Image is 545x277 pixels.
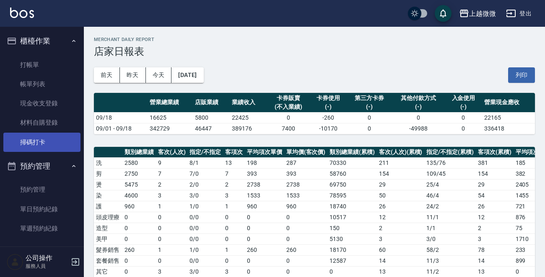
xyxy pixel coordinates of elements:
td: 2738 [284,179,328,190]
h3: 店家日報表 [94,46,535,57]
td: 1533 [284,190,328,201]
a: 材料自購登錄 [3,113,80,132]
div: (-) [349,103,390,111]
th: 平均項次單價 [245,147,284,158]
td: 8 / 1 [187,157,223,168]
button: 登出 [503,6,535,21]
td: 0 [223,223,245,233]
td: 0 [284,255,328,266]
td: 18740 [327,201,377,212]
td: 套餐銷售 [94,255,122,266]
td: 0 [245,233,284,244]
td: 960 [284,201,328,212]
td: 135 / 76 [424,157,476,168]
td: 58760 [327,168,377,179]
th: 營業總業績 [148,93,192,113]
td: 0 [347,112,392,123]
td: 12587 [327,255,377,266]
td: 洗 [94,157,122,168]
td: 60 [377,244,425,255]
td: 1 [223,244,245,255]
a: 單週預約紀錄 [3,219,80,238]
th: 業績收入 [230,93,267,113]
td: 29 [377,179,425,190]
a: 掃碼打卡 [3,133,80,152]
td: 7400 [267,123,310,134]
td: 5800 [193,112,230,123]
div: 卡券販賣 [269,94,308,103]
td: 0 [445,123,482,134]
button: 昨天 [120,67,146,83]
button: 上越微微 [456,5,499,22]
td: 1 [156,244,188,255]
td: 9 [156,157,188,168]
td: -10170 [310,123,347,134]
td: 3 [476,233,514,244]
td: 29 [476,179,514,190]
td: 0 / 0 [187,223,223,233]
button: 報表及分析 [3,241,80,263]
td: 3 / 0 [424,233,476,244]
td: 198 [245,157,284,168]
td: 其它 [94,266,122,277]
td: -49988 [392,123,445,134]
a: 帳單列表 [3,74,80,94]
td: 2 / 0 [187,179,223,190]
th: 客次(人次) [156,147,188,158]
td: 造型 [94,223,122,233]
th: 單均價(客次價) [284,147,328,158]
td: 0 [223,255,245,266]
td: 54 [476,190,514,201]
td: 0 [245,255,284,266]
td: 5475 [122,179,156,190]
td: 7 / 0 [187,168,223,179]
td: 287 [284,157,328,168]
td: 0 [156,212,188,223]
td: 109 / 45 [424,168,476,179]
td: 14 [377,255,425,266]
th: 店販業績 [193,93,230,113]
td: 22165 [482,112,535,123]
th: 類別總業績 [122,147,156,158]
button: 今天 [146,67,172,83]
td: 3 [223,266,245,277]
td: 1 / 0 [187,201,223,212]
div: 上越微微 [469,8,496,19]
th: 客項次 [223,147,245,158]
td: 393 [284,168,328,179]
td: 5130 [327,233,377,244]
td: 0 [347,123,392,134]
td: 18170 [327,244,377,255]
td: 70330 [327,157,377,168]
div: (不入業績) [269,103,308,111]
td: 26 [476,201,514,212]
div: 入金使用 [447,94,480,103]
button: 前天 [94,67,120,83]
td: 護 [94,201,122,212]
td: 3 [223,190,245,201]
a: 單日預約紀錄 [3,200,80,219]
td: 0 [223,233,245,244]
div: (-) [394,103,443,111]
td: 154 [476,168,514,179]
td: 13 [476,266,514,277]
td: 7 [223,168,245,179]
td: 染 [94,190,122,201]
td: 46 / 4 [424,190,476,201]
a: 現金收支登錄 [3,94,80,113]
button: 櫃檯作業 [3,30,80,52]
td: 0 [327,266,377,277]
td: 12 [377,212,425,223]
td: 22425 [230,112,267,123]
p: 服務人員 [26,262,68,270]
td: 25 / 4 [424,179,476,190]
td: 24 / 2 [424,201,476,212]
td: 260 [122,244,156,255]
td: 58 / 2 [424,244,476,255]
th: 指定/不指定 [187,147,223,158]
td: 09/01 - 09/18 [94,123,148,134]
td: 剪 [94,168,122,179]
td: 11 / 2 [424,266,476,277]
td: 0 [156,255,188,266]
td: 0 [156,233,188,244]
